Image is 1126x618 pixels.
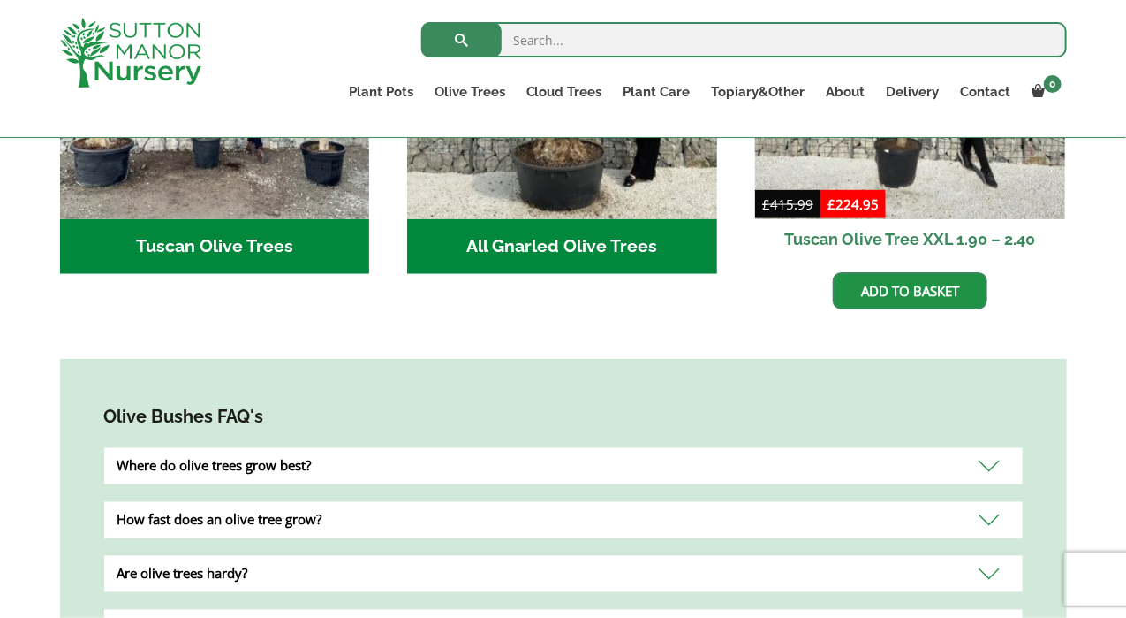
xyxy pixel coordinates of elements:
div: Are olive trees hardy? [104,556,1023,592]
a: Plant Pots [338,80,424,104]
h4: Olive Bushes FAQ's [104,403,1023,431]
h2: Tuscan Olive Tree XXL 1.90 – 2.40 [755,219,1065,259]
a: Plant Care [613,80,701,104]
span: £ [762,195,770,213]
a: Topiary&Other [701,80,816,104]
span: 0 [1044,75,1062,93]
bdi: 415.99 [762,195,813,213]
input: Search... [421,22,1067,57]
a: Contact [950,80,1022,104]
a: About [816,80,876,104]
h2: All Gnarled Olive Trees [407,219,717,274]
h2: Tuscan Olive Trees [60,219,370,274]
span: £ [827,195,835,213]
a: Add to basket: “Tuscan Olive Tree XXL 1.90 - 2.40” [833,272,987,309]
bdi: 224.95 [827,195,879,213]
a: Delivery [876,80,950,104]
a: Olive Trees [424,80,516,104]
div: How fast does an olive tree grow? [104,502,1023,538]
img: logo [60,18,201,88]
div: Where do olive trees grow best? [104,448,1023,484]
a: 0 [1022,80,1067,104]
a: Cloud Trees [516,80,613,104]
